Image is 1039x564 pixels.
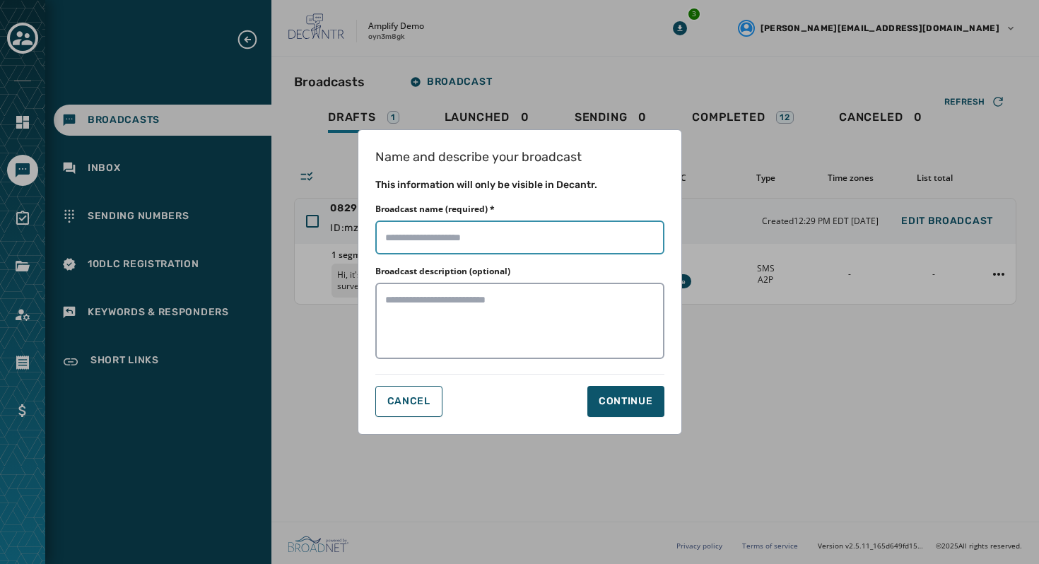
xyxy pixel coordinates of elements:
[599,394,653,409] div: Continue
[375,266,510,277] label: Broadcast description (optional)
[387,396,430,407] span: Cancel
[375,204,495,215] label: Broadcast name (required) *
[375,147,664,167] h1: Name and describe your broadcast
[587,386,664,417] button: Continue
[375,386,442,417] button: Cancel
[375,178,664,192] h2: This information will only be visible in Decantr.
